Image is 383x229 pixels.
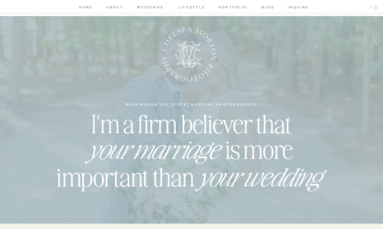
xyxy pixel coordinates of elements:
[176,5,207,11] a: lifestyle
[77,5,94,11] a: home
[105,5,124,11] a: about
[135,5,165,11] a: weddings
[55,108,328,122] h2: I'm a firm believer that
[57,161,195,186] h2: important than
[107,102,275,107] h1: birmingham [US_STATE] wedding photographer
[259,5,277,11] a: blog
[288,5,306,11] a: inquire
[225,133,297,148] h2: is more
[196,159,319,192] i: your wedding
[86,131,218,165] i: your marriage
[218,5,248,11] a: portfolio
